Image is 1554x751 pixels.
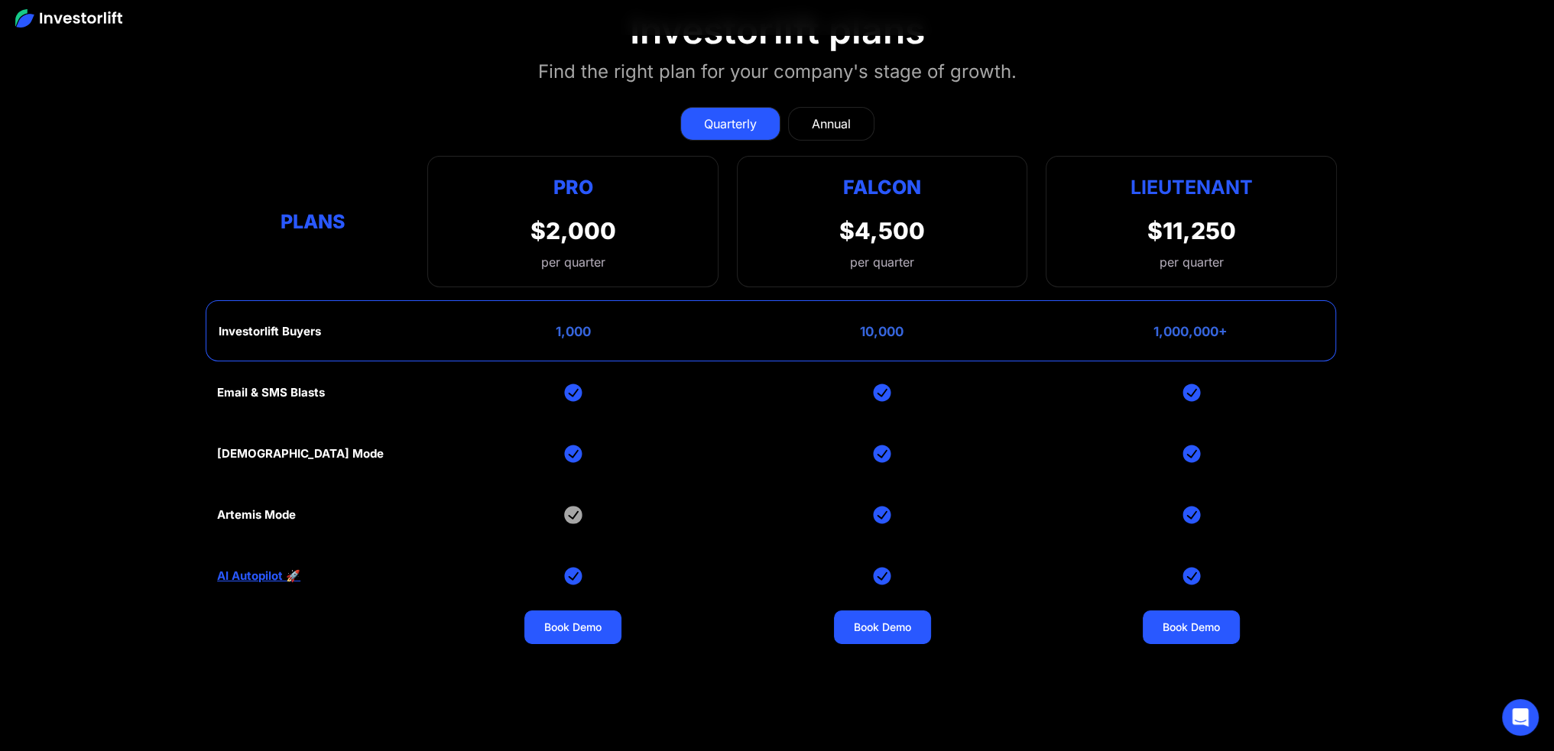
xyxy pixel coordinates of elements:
[217,508,296,522] div: Artemis Mode
[524,610,621,644] a: Book Demo
[850,253,914,271] div: per quarter
[530,172,616,202] div: Pro
[217,386,325,400] div: Email & SMS Blasts
[843,172,921,202] div: Falcon
[1131,176,1253,199] strong: Lieutenant
[860,324,904,339] div: 10,000
[217,207,409,237] div: Plans
[1502,699,1539,736] div: Open Intercom Messenger
[704,115,757,133] div: Quarterly
[556,324,591,339] div: 1,000
[530,217,616,244] div: $2,000
[630,8,925,53] div: Investorlift plans
[219,325,321,338] div: Investorlift Buyers
[530,253,616,271] div: per quarter
[1147,217,1236,244] div: $11,250
[538,58,1017,86] div: Find the right plan for your company's stage of growth.
[834,610,931,644] a: Book Demo
[1143,610,1240,644] a: Book Demo
[1160,253,1224,271] div: per quarter
[217,569,300,583] a: AI Autopilot 🚀
[812,115,851,133] div: Annual
[1153,324,1228,339] div: 1,000,000+
[217,447,384,461] div: [DEMOGRAPHIC_DATA] Mode
[839,217,925,244] div: $4,500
